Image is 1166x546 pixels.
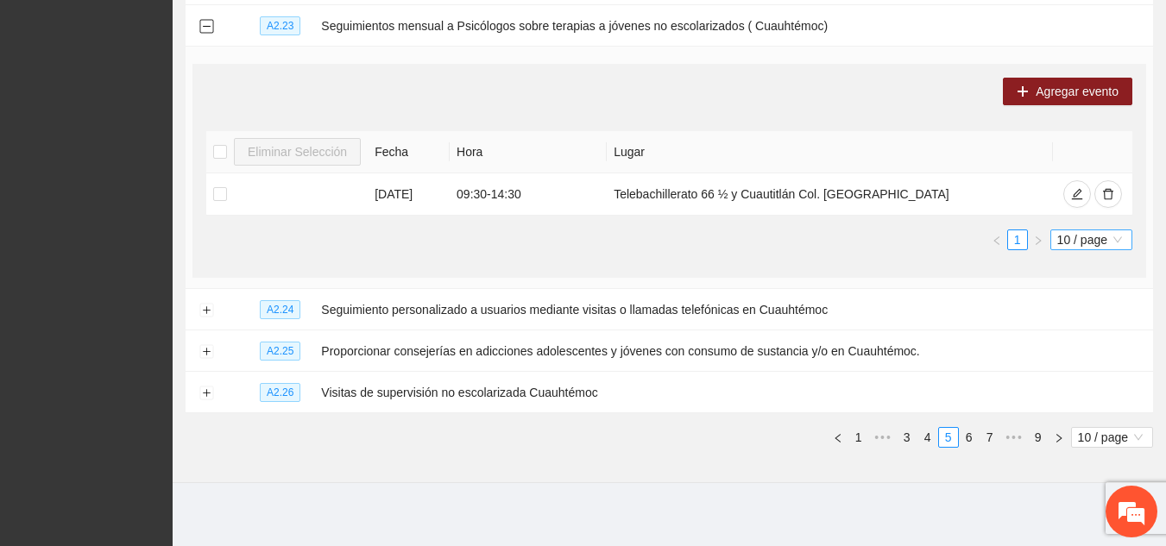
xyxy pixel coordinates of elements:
[260,383,300,402] span: A2.26
[314,372,1153,413] td: Visitas de supervisión no escolarizada Cuauhtémoc
[199,304,213,317] button: Expand row
[260,342,300,361] span: A2.25
[234,138,361,166] button: Eliminar Selección
[938,427,959,448] li: 5
[828,427,848,448] button: left
[869,427,897,448] li: Previous 5 Pages
[939,428,958,447] a: 5
[1000,427,1028,448] li: Next 5 Pages
[897,427,917,448] li: 3
[1003,78,1132,105] button: plusAgregar evento
[1050,229,1132,250] div: Page Size
[960,428,979,447] a: 6
[1054,433,1064,443] span: right
[368,131,450,173] th: Fecha
[1057,230,1125,249] span: 10 / page
[1036,82,1119,101] span: Agregar evento
[1000,427,1028,448] span: •••
[1049,427,1069,448] li: Next Page
[992,235,1002,246] span: left
[199,386,213,400] button: Expand row
[607,131,1053,173] th: Lugar
[959,427,980,448] li: 6
[980,428,999,447] a: 7
[1071,188,1083,202] span: edit
[90,88,290,110] div: Chatee con nosotros ahora
[1028,427,1049,448] li: 9
[450,173,607,216] td: 09:30 - 14:30
[1008,230,1027,249] a: 1
[980,427,1000,448] li: 7
[260,300,300,319] span: A2.24
[1078,428,1146,447] span: 10 / page
[848,427,869,448] li: 1
[898,428,917,447] a: 3
[986,229,1007,250] button: left
[917,427,938,448] li: 4
[1028,229,1049,250] li: Next Page
[368,173,450,216] td: [DATE]
[1094,180,1122,208] button: delete
[607,173,1053,216] td: Telebachillerato 66 ½ y Cuautitlán Col. [GEOGRAPHIC_DATA]
[828,427,848,448] li: Previous Page
[314,5,1153,47] td: Seguimientos mensual a Psicólogos sobre terapias a jóvenes no escolarizados ( Cuauhtémoc)
[1102,188,1114,202] span: delete
[1007,229,1028,250] li: 1
[450,131,607,173] th: Hora
[986,229,1007,250] li: Previous Page
[1028,229,1049,250] button: right
[260,16,300,35] span: A2.23
[1033,235,1043,246] span: right
[1071,427,1153,448] div: Page Size
[9,363,329,424] textarea: Escriba su mensaje y pulse “Intro”
[199,20,213,34] button: Collapse row
[1049,427,1069,448] button: right
[199,345,213,359] button: Expand row
[1029,428,1048,447] a: 9
[833,433,843,443] span: left
[100,176,238,350] span: Estamos en línea.
[314,330,1153,372] td: Proporcionar consejerías en adicciones adolescentes y jóvenes con consumo de sustancia y/o en Cua...
[918,428,937,447] a: 4
[869,427,897,448] span: •••
[849,428,868,447] a: 1
[283,9,325,50] div: Minimizar ventana de chat en vivo
[1017,85,1029,99] span: plus
[1063,180,1091,208] button: edit
[314,289,1153,330] td: Seguimiento personalizado a usuarios mediante visitas o llamadas telefónicas en Cuauhtémoc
